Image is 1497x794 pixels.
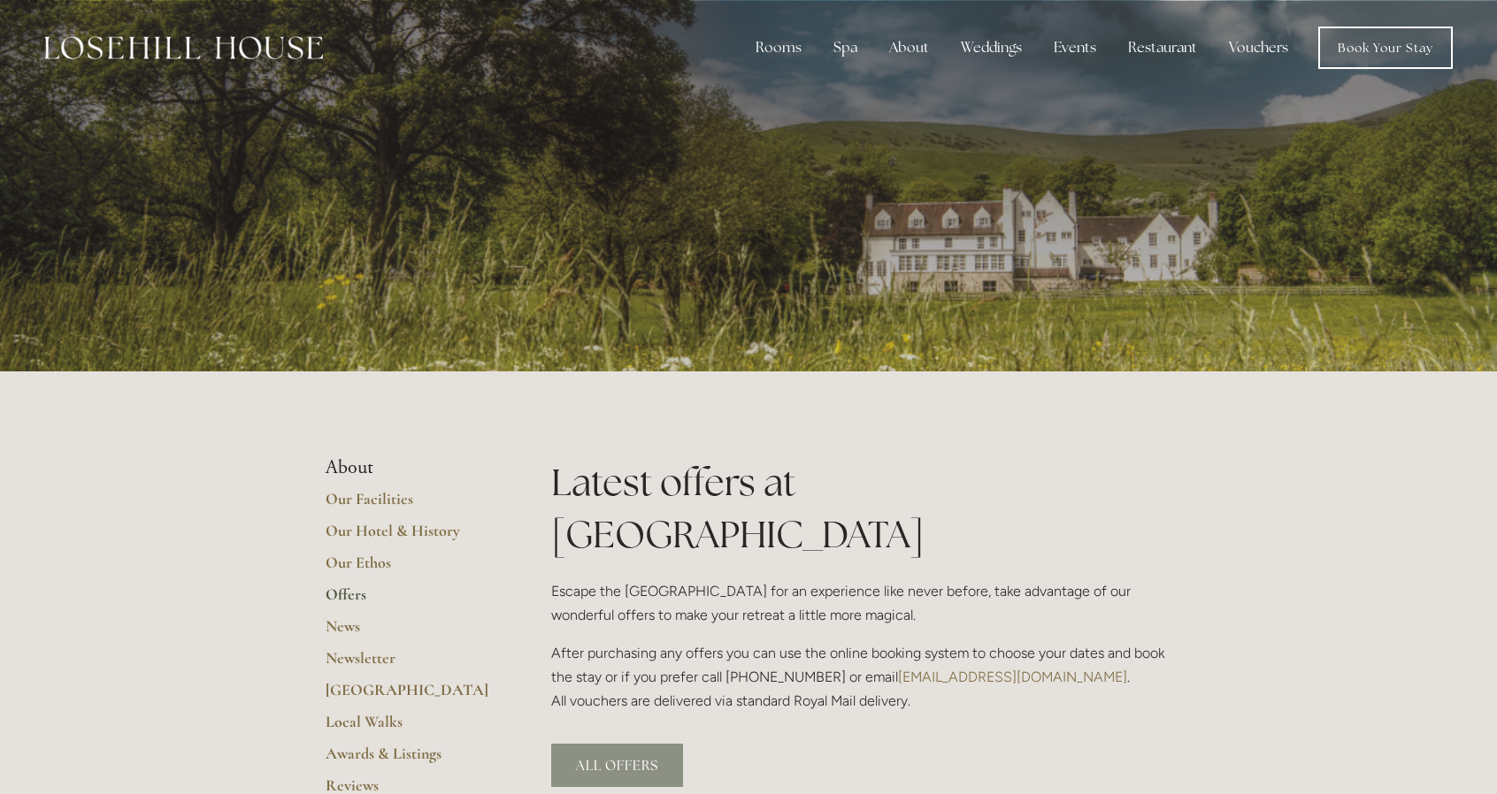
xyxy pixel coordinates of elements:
[326,648,495,680] a: Newsletter
[326,456,495,479] li: About
[1318,27,1453,69] a: Book Your Stay
[551,744,683,787] a: ALL OFFERS
[326,616,495,648] a: News
[819,30,871,65] div: Spa
[326,712,495,744] a: Local Walks
[947,30,1036,65] div: Weddings
[898,668,1127,685] a: [EMAIL_ADDRESS][DOMAIN_NAME]
[44,36,323,59] img: Losehill House
[551,456,1171,561] h1: Latest offers at [GEOGRAPHIC_DATA]
[551,579,1171,627] p: Escape the [GEOGRAPHIC_DATA] for an experience like never before, take advantage of our wonderful...
[741,30,816,65] div: Rooms
[326,521,495,553] a: Our Hotel & History
[551,641,1171,714] p: After purchasing any offers you can use the online booking system to choose your dates and book t...
[326,680,495,712] a: [GEOGRAPHIC_DATA]
[1215,30,1302,65] a: Vouchers
[326,744,495,775] a: Awards & Listings
[326,553,495,584] a: Our Ethos
[1040,30,1110,65] div: Events
[875,30,943,65] div: About
[326,584,495,616] a: Offers
[1114,30,1211,65] div: Restaurant
[326,489,495,521] a: Our Facilities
